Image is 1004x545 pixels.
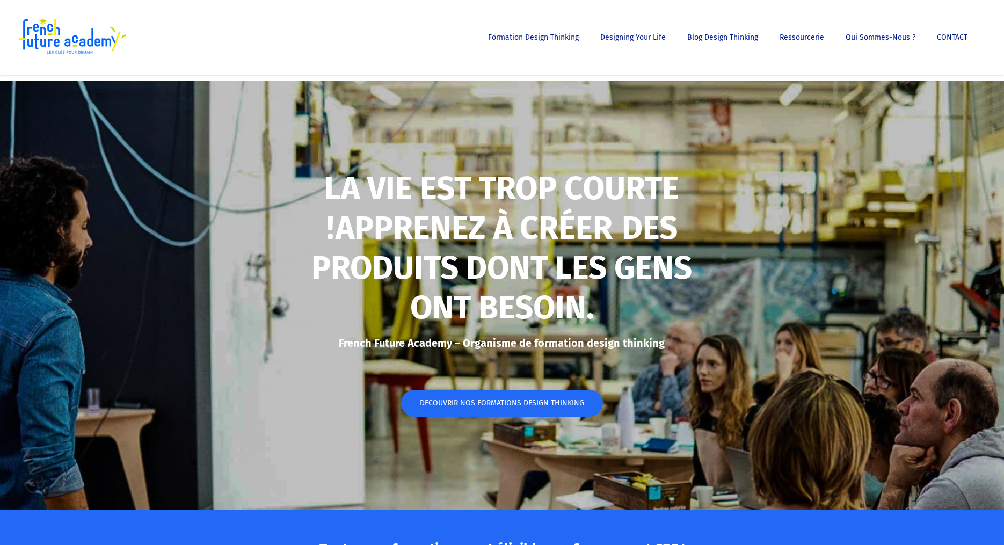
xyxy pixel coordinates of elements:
[15,16,128,59] img: French Future Academy
[401,390,603,417] a: DECOUVRIR NOS FORMATIONS DESIGN THINKING
[600,33,666,42] span: Designing Your Life
[780,33,824,42] span: Ressourcerie
[774,34,830,41] a: Ressourcerie
[420,398,584,409] span: DECOUVRIR NOS FORMATIONS DESIGN THINKING
[840,34,921,41] a: Qui sommes-nous ?
[595,34,671,41] a: Designing Your Life
[311,209,692,327] strong: DES PRODUITS DONT LES GENS ONT BESOIN.
[324,169,679,248] strong: LA VIE EST TROP COURTE !
[932,34,973,41] a: CONTACT
[483,34,584,41] a: Formation Design Thinking
[682,34,763,41] a: Blog Design Thinking
[687,33,758,42] span: Blog Design Thinking
[846,33,915,42] span: Qui sommes-nous ?
[336,209,613,248] span: APPRENEZ À CRÉER
[937,33,967,42] span: CONTACT
[488,33,579,42] span: Formation Design Thinking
